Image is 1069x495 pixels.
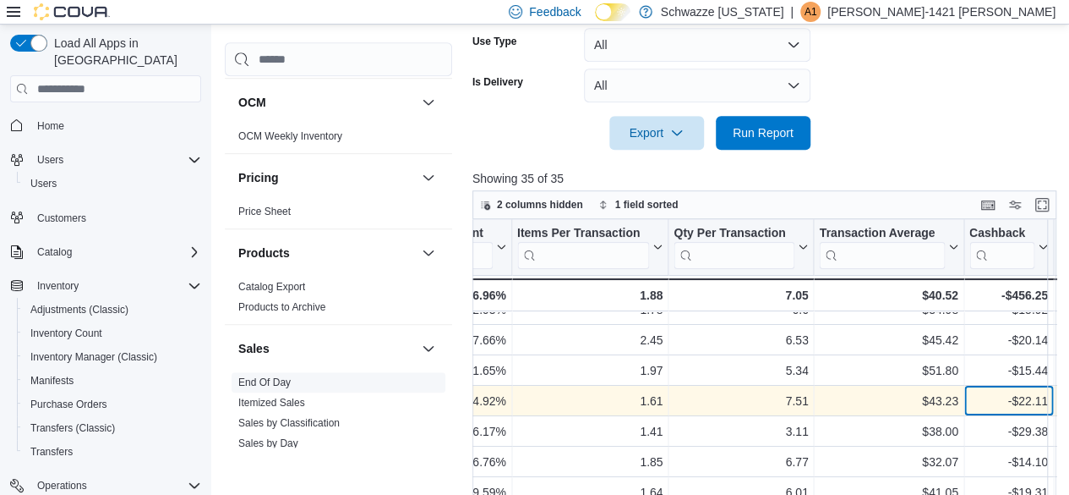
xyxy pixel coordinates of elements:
span: 2 columns hidden [497,198,583,212]
div: -$29.38 [968,421,1047,442]
div: $45.42 [819,330,957,350]
button: Adjustments (Classic) [17,298,208,322]
label: Is Delivery [472,75,523,89]
span: Run Report [733,124,794,141]
span: Inventory Count [30,327,102,340]
button: All [584,28,810,62]
span: Itemized Sales [238,396,305,410]
span: Transfers (Classic) [24,418,201,438]
div: 7.05 [674,285,808,305]
div: Items Per Transaction [516,226,649,269]
a: Sales by Day [238,437,298,449]
div: -$15.44 [968,360,1047,381]
button: OCM [418,92,439,113]
img: Cova [34,3,110,20]
div: 6.77 [674,452,808,472]
a: Transfers [24,442,79,462]
div: 16.17% [378,421,505,442]
a: Manifests [24,371,80,391]
div: 46.76% [378,452,505,472]
button: Sales [418,338,439,359]
span: Users [30,150,201,170]
button: Customers [3,206,208,230]
span: Customers [37,212,86,225]
a: Sales by Classification [238,417,340,429]
button: 1 field sorted [592,195,685,215]
button: Display options [1005,195,1025,215]
div: $38.00 [819,421,957,442]
div: $43.23 [819,391,957,411]
div: OCM [225,126,452,153]
button: Qty Per Transaction [674,226,808,269]
button: Catalog [30,242,79,262]
span: Catalog [30,242,201,262]
a: Catalog Export [238,281,305,293]
h3: Pricing [238,169,278,186]
a: Inventory Count [24,323,109,344]
button: All [584,69,810,102]
div: Markdown Percent [378,226,492,269]
a: Itemized Sales [238,397,305,409]
span: A1 [804,2,817,22]
span: Inventory Manager (Classic) [24,347,201,367]
div: Qty Per Transaction [674,226,794,269]
div: 27.66% [378,330,505,350]
a: Home [30,116,71,136]
div: 6.53 [674,330,808,350]
button: Items Per Transaction [516,226,663,269]
div: Cashback [968,226,1034,269]
button: Cashback [968,226,1047,269]
a: Products to Archive [238,301,325,313]
span: Inventory [30,276,201,296]
span: Transfers [24,442,201,462]
span: Users [30,177,57,190]
div: 21.65% [378,360,505,381]
button: Sales [238,340,415,357]
div: -$22.11 [968,391,1047,411]
span: Adjustments (Classic) [24,300,201,320]
button: Home [3,113,208,137]
p: [PERSON_NAME]-1421 [PERSON_NAME] [827,2,1055,22]
button: Manifests [17,369,208,393]
div: -$456.25 [968,285,1047,305]
span: Operations [37,479,87,492]
a: Customers [30,208,93,228]
button: Transaction Average [819,226,957,269]
div: Qty Per Transaction [674,226,794,242]
span: Manifests [30,374,74,388]
a: End Of Day [238,377,291,388]
button: Users [30,150,70,170]
span: Catalog Export [238,280,305,294]
div: 1.97 [516,360,663,381]
button: Users [17,172,208,195]
a: Adjustments (Classic) [24,300,135,320]
button: 2 columns hidden [473,195,590,215]
button: Keyboard shortcuts [978,195,998,215]
p: | [790,2,794,22]
button: Purchase Orders [17,393,208,416]
button: Inventory Count [17,322,208,345]
button: Products [238,245,415,261]
div: Transaction Average [819,226,944,269]
button: Enter fullscreen [1032,195,1052,215]
div: 26.96% [378,285,505,305]
a: OCM Weekly Inventory [238,130,342,142]
div: Amanda-1421 Lyons [800,2,821,22]
span: Home [30,114,201,135]
label: Use Type [472,35,516,48]
span: Price Sheet [238,205,291,218]
button: Transfers [17,440,208,464]
span: Transfers (Classic) [30,421,115,435]
div: 5.34 [674,360,808,381]
button: Inventory [30,276,85,296]
span: Inventory [37,279,79,293]
span: 1 field sorted [615,198,679,212]
h3: Sales [238,340,270,357]
span: Inventory Count [24,323,201,344]
div: 1.88 [516,285,663,305]
div: $40.52 [819,285,957,305]
div: Cashback [968,226,1034,242]
span: End Of Day [238,376,291,389]
div: $51.80 [819,360,957,381]
span: Purchase Orders [30,398,107,411]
